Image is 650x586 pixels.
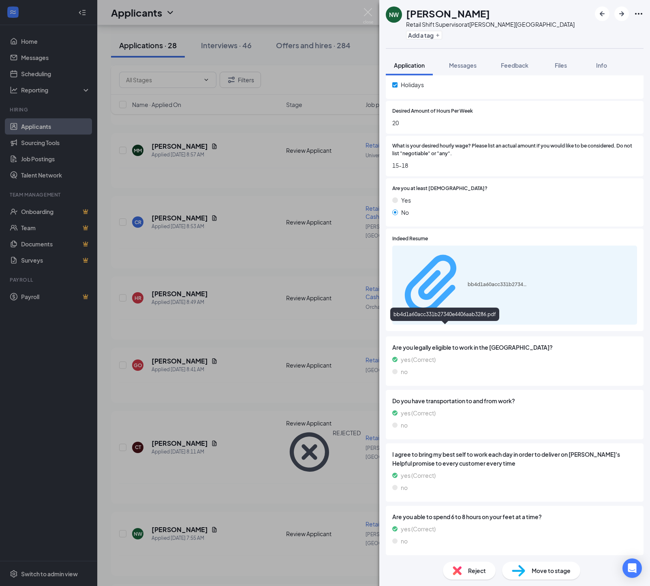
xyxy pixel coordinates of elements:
[401,408,436,417] span: yes (Correct)
[501,62,528,69] span: Feedback
[595,6,609,21] button: ArrowLeftNew
[389,11,399,19] div: NW
[397,249,468,320] svg: Paperclip
[401,421,408,430] span: no
[392,450,637,468] span: I agree to bring my best self to work each day in order to deliver on [PERSON_NAME]'s Helpful pro...
[406,20,575,28] div: Retail Shift Supervisor at [PERSON_NAME][GEOGRAPHIC_DATA]
[597,9,607,19] svg: ArrowLeftNew
[401,483,408,492] span: no
[555,62,567,69] span: Files
[392,118,637,127] span: 20
[435,33,440,38] svg: Plus
[392,235,428,243] span: Indeed Resume
[392,343,637,352] span: Are you legally eligible to work in the [GEOGRAPHIC_DATA]?
[397,249,528,321] a: Paperclipbb4d1a60acc331b27340e4406aab3286.pdf
[401,367,408,376] span: no
[596,62,607,69] span: Info
[401,355,436,364] span: yes (Correct)
[622,558,642,578] div: Open Intercom Messenger
[401,537,408,545] span: no
[449,62,477,69] span: Messages
[401,80,424,89] span: Holidays
[634,9,644,19] svg: Ellipses
[401,196,411,205] span: Yes
[401,208,409,217] span: No
[392,161,637,170] span: 15-18
[392,396,637,405] span: Do you have transportation to and from work?
[401,524,436,533] span: yes (Correct)
[532,566,571,575] span: Move to stage
[406,31,442,39] button: PlusAdd a tag
[392,512,637,521] span: Are you able to spend 6 to 8 hours on your feet at a time?
[392,142,637,158] span: What is your desired hourly wage? Please list an actual amount if you would like to be considered...
[390,308,499,321] div: bb4d1a60acc331b27340e4406aab3286.pdf
[401,471,436,480] span: yes (Correct)
[394,62,425,69] span: Application
[617,9,626,19] svg: ArrowRight
[392,185,487,192] span: Are you at least [DEMOGRAPHIC_DATA]?
[392,107,473,115] span: Desired Amount of Hours Per Week
[468,566,486,575] span: Reject
[406,6,490,20] h1: [PERSON_NAME]
[468,281,528,288] div: bb4d1a60acc331b27340e4406aab3286.pdf
[614,6,629,21] button: ArrowRight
